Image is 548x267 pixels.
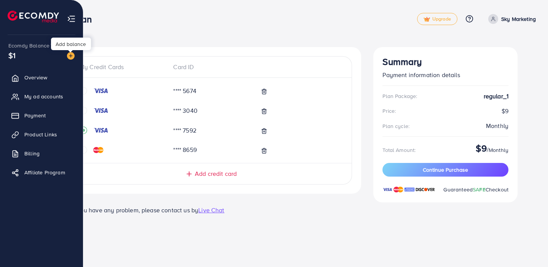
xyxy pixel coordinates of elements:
[6,70,77,85] a: Overview
[8,11,59,22] img: logo
[24,131,57,138] span: Product Links
[476,143,508,157] div: /
[24,74,47,81] span: Overview
[484,92,508,101] strong: regular_1
[93,127,108,133] img: credit
[93,147,104,153] img: credit
[382,92,417,100] div: Plan Package:
[6,127,77,142] a: Product Links
[393,186,403,193] img: brand
[476,143,486,154] h3: $9
[423,166,468,174] span: Continue Purchase
[382,122,409,130] div: Plan cycle:
[6,89,77,104] a: My ad accounts
[67,14,76,23] img: menu
[51,38,91,50] div: Add balance
[382,163,508,177] button: Continue Purchase
[93,107,108,114] img: credit
[417,13,457,25] a: tickUpgrade
[6,108,77,123] a: Payment
[195,169,237,178] span: Add credit card
[8,42,49,49] span: Ecomdy Balance
[424,16,451,22] span: Upgrade
[80,87,87,95] svg: circle
[486,122,508,130] div: Monthly
[80,63,167,71] div: My Credit Cards
[6,165,77,180] a: Affiliate Program
[93,88,108,94] img: credit
[72,206,198,214] span: If you have any problem, please contact us by
[24,150,40,157] span: Billing
[167,63,255,71] div: Card ID
[24,112,46,119] span: Payment
[489,146,508,154] span: Monthly
[485,14,536,24] a: Sky Marketing
[382,107,508,115] div: $9
[80,107,87,114] svg: circle
[382,56,508,67] h3: Summary
[80,126,87,134] svg: record circle
[24,93,63,100] span: My ad accounts
[80,146,87,154] svg: circle
[382,146,416,154] div: Total Amount:
[501,14,536,24] p: Sky Marketing
[424,17,430,22] img: tick
[67,52,75,60] img: image
[443,186,508,193] span: Guaranteed Checkout
[382,186,392,193] img: brand
[382,70,508,79] p: Payment information details
[516,233,542,261] iframe: Chat
[382,107,396,115] div: Price:
[8,50,16,61] span: $1
[198,206,224,214] span: Live Chat
[416,186,435,193] img: brand
[405,186,414,193] img: brand
[473,186,486,193] span: SAFE
[24,169,65,176] span: Affiliate Program
[6,146,77,161] a: Billing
